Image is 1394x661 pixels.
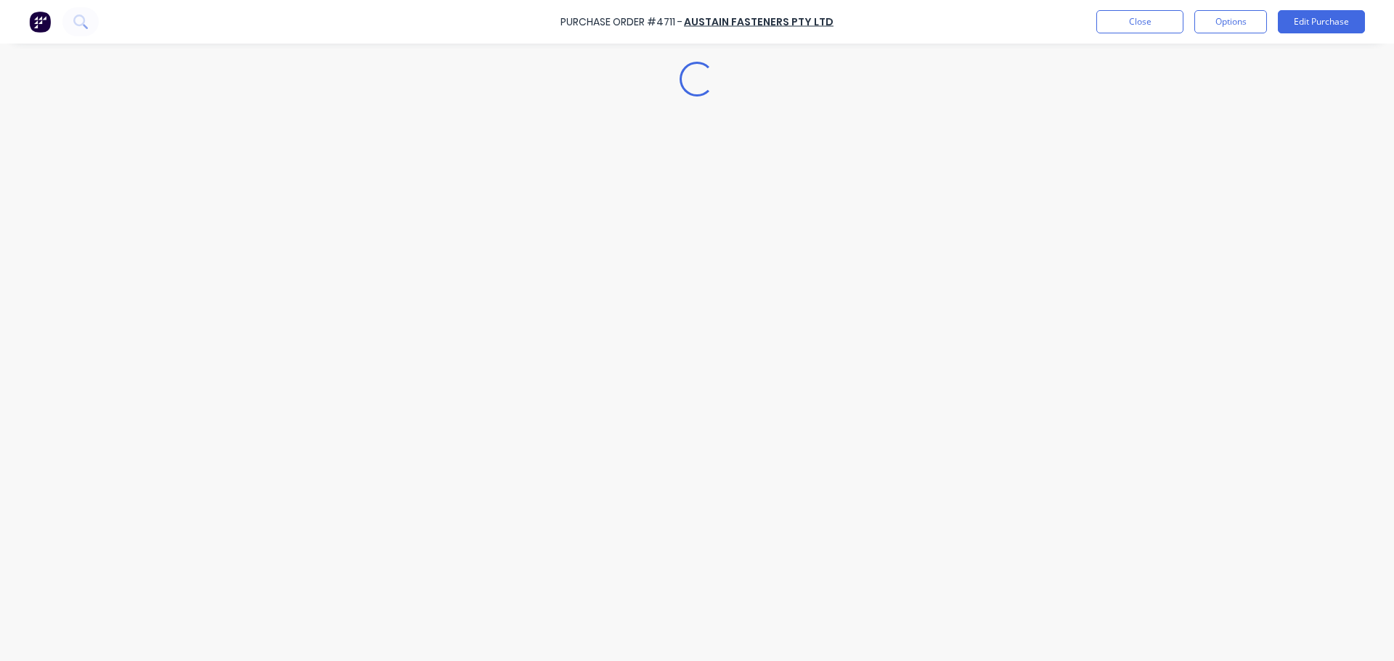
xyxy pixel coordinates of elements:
button: Edit Purchase [1278,10,1365,33]
a: Austain Fasteners Pty Ltd [684,15,833,29]
div: Purchase Order #4711 - [561,15,682,30]
img: Factory [29,11,51,33]
button: Close [1096,10,1183,33]
button: Options [1194,10,1267,33]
